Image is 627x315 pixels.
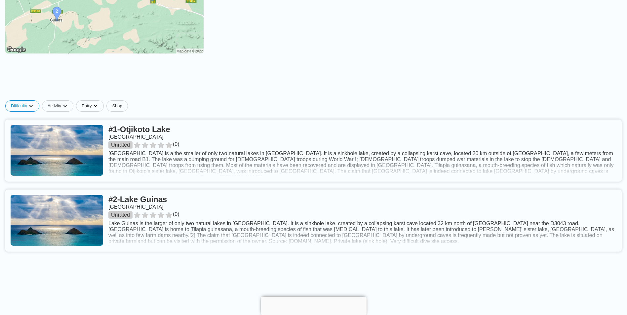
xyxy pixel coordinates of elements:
[11,103,27,109] span: Difficulty
[5,100,42,112] button: Difficultydropdown caret
[48,103,61,109] span: Activity
[82,103,92,109] span: Entry
[62,103,68,109] img: dropdown caret
[93,103,98,109] img: dropdown caret
[42,100,76,112] button: Activitydropdown caret
[28,103,34,109] img: dropdown caret
[106,100,128,112] a: Shop
[153,65,474,95] iframe: Advertisement
[76,100,106,112] button: Entrydropdown caret
[491,7,620,74] iframe: Dialogfeld „Über Google anmelden“
[261,297,367,313] iframe: Advertisement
